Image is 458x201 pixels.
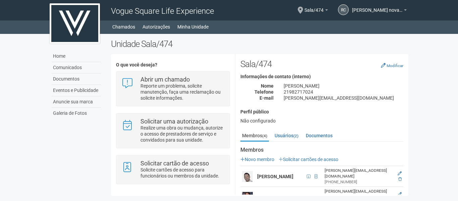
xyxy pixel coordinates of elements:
p: Reporte um problema, solicite manutenção, faça uma reclamação ou solicite informações. [140,83,225,101]
p: Solicite cartões de acesso para funcionários ou membros da unidade. [140,167,225,179]
a: Minha Unidade [177,22,209,32]
a: rc [338,4,349,15]
a: Documentos [51,73,101,85]
strong: Solicitar uma autorização [140,118,208,125]
strong: Nome [261,83,274,89]
a: Chamados [112,22,135,32]
small: (4) [262,134,267,138]
a: Home [51,51,101,62]
a: Usuários(2) [273,131,300,141]
a: [PERSON_NAME] novaes [352,8,407,14]
a: Documentos [304,131,334,141]
a: Solicitar cartão de acesso Solicite cartões de acesso para funcionários ou membros da unidade. [121,160,224,179]
div: [PERSON_NAME] [279,83,408,89]
img: logo.jpg [50,3,100,44]
strong: [PERSON_NAME] [257,195,293,200]
a: Eventos e Publicidade [51,85,101,96]
strong: Solicitar cartão de acesso [140,160,209,167]
a: Membros(4) [240,131,269,142]
a: Anuncie sua marca [51,96,101,108]
small: Modificar [387,63,403,68]
h4: Informações de contato (interno) [240,74,403,79]
a: Novo membro [240,157,274,162]
strong: Membros [240,147,403,153]
small: (2) [293,134,298,138]
span: renato coutinho novaes [352,1,402,13]
a: Galeria de Fotos [51,108,101,119]
a: Editar membro [398,171,402,176]
a: Comunicados [51,62,101,73]
a: Autorizações [142,22,170,32]
h2: Unidade Sala/474 [111,39,408,49]
a: Excluir membro [398,177,402,182]
strong: Telefone [254,89,274,95]
strong: E-mail [260,95,274,101]
a: Editar membro [398,192,402,197]
div: [PHONE_NUMBER] [325,179,392,185]
div: Não configurado [240,118,403,124]
span: Sala/474 [304,1,324,13]
h4: Perfil público [240,109,403,114]
h4: O que você deseja? [116,62,230,67]
div: [PERSON_NAME][EMAIL_ADDRESS][DOMAIN_NAME] [325,189,392,200]
h2: Sala/474 [240,59,403,69]
a: Modificar [381,63,403,68]
a: Sala/474 [304,8,328,14]
a: Abrir um chamado Reporte um problema, solicite manutenção, faça uma reclamação ou solicite inform... [121,77,224,101]
strong: Abrir um chamado [140,76,190,83]
p: Realize uma obra ou mudança, autorize o acesso de prestadores de serviço e convidados para sua un... [140,125,225,143]
a: Solicitar cartões de acesso [279,157,338,162]
span: Vogue Square Life Experience [111,6,214,16]
strong: [PERSON_NAME] [257,174,293,179]
div: [PERSON_NAME][EMAIL_ADDRESS][DOMAIN_NAME] [325,168,392,179]
div: 21982717024 [279,89,408,95]
img: user.png [242,171,253,182]
a: Solicitar uma autorização Realize uma obra ou mudança, autorize o acesso de prestadores de serviç... [121,118,224,143]
div: [PERSON_NAME][EMAIL_ADDRESS][DOMAIN_NAME] [279,95,408,101]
